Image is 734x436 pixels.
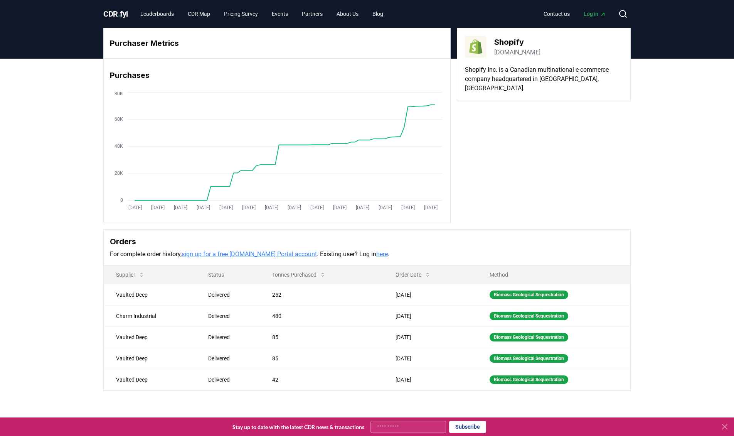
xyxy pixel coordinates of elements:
[383,284,477,305] td: [DATE]
[296,7,329,21] a: Partners
[490,354,568,363] div: Biomass Geological Sequestration
[260,326,383,348] td: 85
[333,205,347,210] tspan: [DATE]
[330,7,365,21] a: About Us
[104,326,196,348] td: Vaulted Deep
[104,284,196,305] td: Vaulted Deep
[174,205,187,210] tspan: [DATE]
[114,144,123,149] tspan: 40K
[383,326,477,348] td: [DATE]
[128,205,142,210] tspan: [DATE]
[310,205,324,210] tspan: [DATE]
[114,91,123,96] tspan: 80K
[120,198,123,203] tspan: 0
[383,348,477,369] td: [DATE]
[260,369,383,390] td: 42
[288,205,301,210] tspan: [DATE]
[151,205,165,210] tspan: [DATE]
[424,205,438,210] tspan: [DATE]
[197,205,210,210] tspan: [DATE]
[356,205,369,210] tspan: [DATE]
[202,271,253,279] p: Status
[118,9,120,19] span: .
[104,348,196,369] td: Vaulted Deep
[110,37,444,49] h3: Purchaser Metrics
[265,205,278,210] tspan: [DATE]
[383,305,477,326] td: [DATE]
[490,375,568,384] div: Biomass Geological Sequestration
[465,36,487,57] img: Shopify-logo
[537,7,612,21] nav: Main
[266,267,332,282] button: Tonnes Purchased
[376,250,388,258] a: here
[110,250,624,259] p: For complete order history, . Existing user? Log in .
[537,7,576,21] a: Contact us
[494,36,540,48] h3: Shopify
[134,7,389,21] nav: Main
[110,236,624,247] h3: Orders
[389,267,437,282] button: Order Date
[260,284,383,305] td: 252
[490,333,568,341] div: Biomass Geological Sequestration
[104,369,196,390] td: Vaulted Deep
[218,7,264,21] a: Pricing Survey
[208,333,253,341] div: Delivered
[266,7,294,21] a: Events
[494,48,540,57] a: [DOMAIN_NAME]
[577,7,612,21] a: Log in
[208,291,253,299] div: Delivered
[182,7,216,21] a: CDR Map
[260,305,383,326] td: 480
[260,348,383,369] td: 85
[134,7,180,21] a: Leaderboards
[584,10,606,18] span: Log in
[182,250,317,258] a: sign up for a free [DOMAIN_NAME] Portal account
[110,267,151,282] button: Supplier
[114,171,123,176] tspan: 20K
[383,369,477,390] td: [DATE]
[103,9,128,19] span: CDR fyi
[110,69,444,81] h3: Purchases
[401,205,415,210] tspan: [DATE]
[103,8,128,19] a: CDR.fyi
[208,376,253,384] div: Delivered
[114,117,123,122] tspan: 60K
[379,205,392,210] tspan: [DATE]
[465,65,623,93] p: Shopify Inc. is a Canadian multinational e-commerce company headquartered in [GEOGRAPHIC_DATA], [...
[219,205,233,210] tspan: [DATE]
[490,312,568,320] div: Biomass Geological Sequestration
[483,271,624,279] p: Method
[208,312,253,320] div: Delivered
[242,205,256,210] tspan: [DATE]
[208,355,253,362] div: Delivered
[490,291,568,299] div: Biomass Geological Sequestration
[104,305,196,326] td: Charm Industrial
[366,7,389,21] a: Blog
